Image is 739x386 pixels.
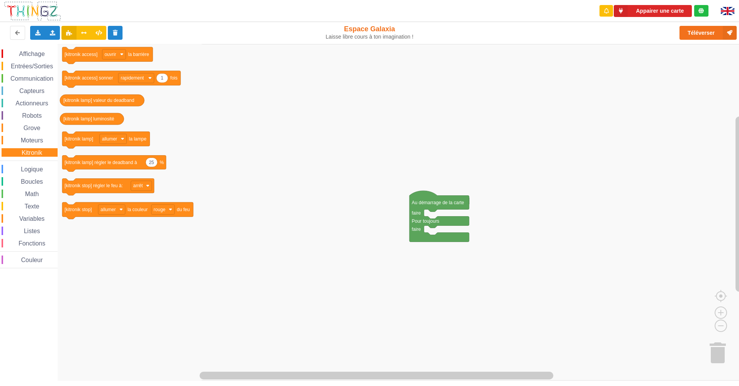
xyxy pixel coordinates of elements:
text: faire [412,226,421,232]
span: Affichage [18,51,46,57]
button: Téléverser [679,26,737,40]
text: 25 [149,159,154,165]
text: allumer [100,207,116,212]
text: allumer [102,136,117,142]
text: ouvrir [104,52,116,57]
button: Appairer une carte [614,5,692,17]
span: Listes [23,228,41,234]
img: thingz_logo.png [3,1,61,21]
span: Variables [18,215,46,222]
div: Espace Galaxia [305,25,434,40]
text: [kitronik stop] régler le feu à: [65,183,123,188]
span: Math [24,191,40,197]
span: Actionneurs [14,100,49,107]
span: Moteurs [20,137,44,144]
text: la barrière [128,52,149,57]
text: fois [170,75,178,81]
span: Fonctions [17,240,46,247]
div: Tu es connecté au serveur de création de Thingz [694,5,708,17]
text: [kitronik access] sonner [65,75,113,81]
text: [kitronik lamp] [65,136,93,142]
text: Au démarrage de la carte [412,200,464,205]
text: [kitronik lamp] valeur du deadband [63,98,134,103]
div: Laisse libre cours à ton imagination ! [305,34,434,40]
span: Boucles [20,178,44,185]
text: 1 [161,75,163,81]
text: [kitronik stop] [65,207,92,212]
span: Kitronik [20,149,43,156]
span: Couleur [20,257,44,263]
span: Capteurs [18,88,46,94]
text: % [160,159,164,165]
span: Logique [20,166,44,173]
span: Communication [9,75,54,82]
span: Robots [21,112,43,119]
span: Entrées/Sorties [10,63,54,69]
text: faire [412,210,421,215]
img: gb.png [721,7,734,15]
text: la lampe [129,136,147,142]
text: rouge [153,207,165,212]
text: rapidement [121,75,144,81]
span: Texte [23,203,40,210]
text: la couleur [128,207,148,212]
text: Pour toujours [412,218,439,223]
text: arrêt [133,183,143,188]
text: [kitronik access] [65,52,97,57]
text: du feu [177,207,190,212]
text: [kitronik lamp] régler le deadband à [65,159,137,165]
span: Grove [22,125,42,131]
text: [kitronik lamp] luminosité [63,116,114,122]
